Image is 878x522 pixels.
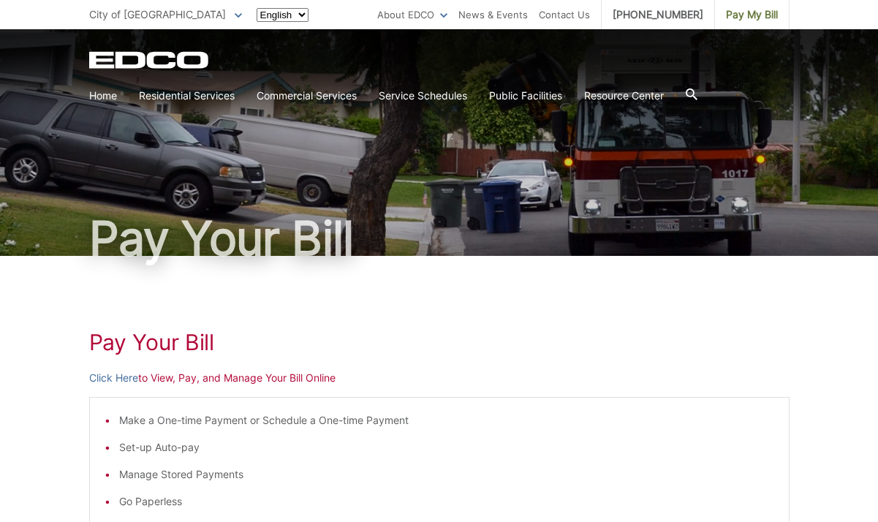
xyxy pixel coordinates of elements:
[584,88,664,104] a: Resource Center
[89,8,226,20] span: City of [GEOGRAPHIC_DATA]
[458,7,528,23] a: News & Events
[89,88,117,104] a: Home
[119,412,774,428] li: Make a One-time Payment or Schedule a One-time Payment
[89,370,790,386] p: to View, Pay, and Manage Your Bill Online
[119,493,774,510] li: Go Paperless
[89,215,790,262] h1: Pay Your Bill
[377,7,447,23] a: About EDCO
[119,439,774,455] li: Set-up Auto-pay
[539,7,590,23] a: Contact Us
[139,88,235,104] a: Residential Services
[379,88,467,104] a: Service Schedules
[89,370,138,386] a: Click Here
[726,7,778,23] span: Pay My Bill
[257,88,357,104] a: Commercial Services
[489,88,562,104] a: Public Facilities
[89,329,790,355] h1: Pay Your Bill
[89,51,211,69] a: EDCD logo. Return to the homepage.
[119,466,774,483] li: Manage Stored Payments
[257,8,309,22] select: Select a language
